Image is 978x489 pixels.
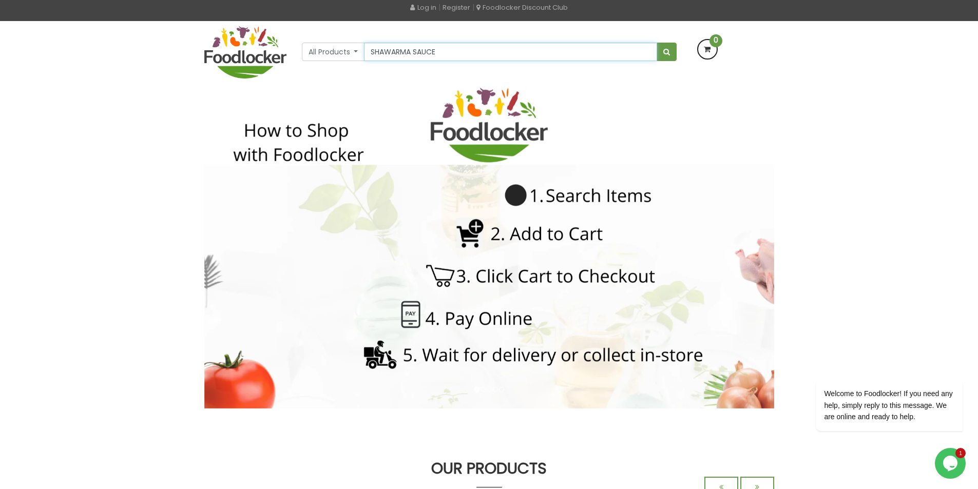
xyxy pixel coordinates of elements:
[410,3,436,12] a: Log in
[476,3,568,12] a: Foodlocker Discount Club
[364,43,657,61] input: Search our variety of products
[709,34,722,47] span: 0
[443,3,470,12] a: Register
[783,368,968,443] iframe: chat widget
[438,2,440,12] span: |
[302,43,365,61] button: All Products
[204,460,774,477] h3: OUR PRODUCTS
[204,88,774,408] img: Placing your order is simple as 1-2-3
[935,448,968,479] iframe: chat widget
[204,26,286,79] img: FoodLocker
[472,2,474,12] span: |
